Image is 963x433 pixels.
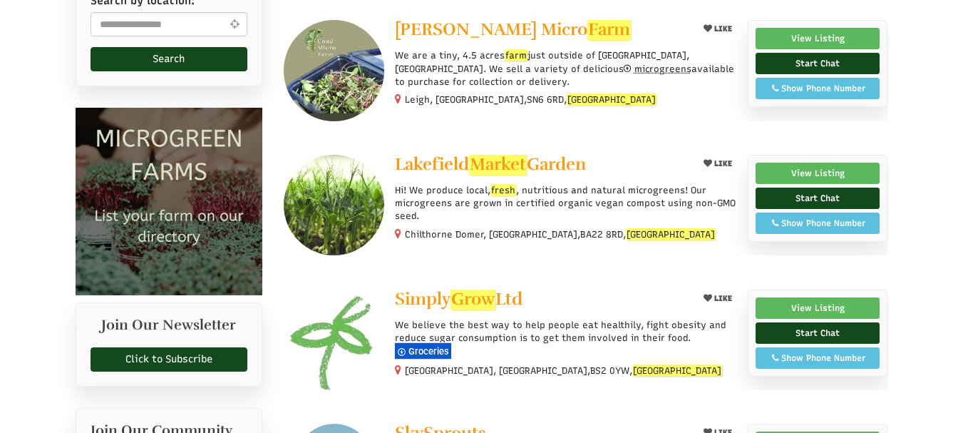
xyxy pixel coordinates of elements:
span: Groceries [408,346,453,357]
a: Start Chat [756,322,880,344]
span: LIKE [712,24,732,34]
span: microgreens [634,63,691,74]
div: Show Phone Number [763,82,872,95]
p: We are a tiny, 4.5 acres just outside of [GEOGRAPHIC_DATA], [GEOGRAPHIC_DATA]. We sell a variety ... [395,49,736,88]
img: Lakefield Market Garden [284,155,384,255]
a: Click to Subscribe [91,347,248,372]
div: Show Phone Number [763,352,872,365]
em: [GEOGRAPHIC_DATA] [626,228,716,240]
img: Simply Grow Ltd [284,290,384,390]
small: Leigh, [GEOGRAPHIC_DATA], , [405,94,656,105]
span: Lakefield Garden [395,153,586,175]
span: Simply Ltd [395,288,522,310]
i: Use Current Location [226,19,242,29]
div: Show Phone Number [763,217,872,230]
span: SN6 6RD [527,93,564,106]
span: BA22 8RD [580,228,623,241]
button: Search [91,47,248,71]
em: [GEOGRAPHIC_DATA] [632,365,722,377]
a: microgreens [624,63,691,74]
p: We believe the best way to help people eat healthily, fight obesity and reduce sugar consumption ... [395,319,736,360]
a: Start Chat [756,53,880,74]
span: LIKE [712,294,732,303]
span: [PERSON_NAME] Micro [395,19,635,40]
em: fresh [490,184,516,196]
button: LIKE [699,155,737,173]
p: Hi! We produce local, , nutritious and natural microgreens! Our microgreens are grown in certifie... [395,184,736,223]
a: View Listing [756,163,880,184]
a: [PERSON_NAME] MicroFarm [395,20,686,42]
h2: Join Our Newsletter [91,317,248,340]
button: LIKE [699,290,737,307]
a: View Listing [756,28,880,49]
a: SimplyGrowLtd [395,290,686,312]
span: LIKE [712,159,732,168]
img: Microgreen Farms list your microgreen farm today [76,108,263,295]
em: [GEOGRAPHIC_DATA] [567,93,656,106]
em: Market [469,153,527,175]
em: Farm [587,18,631,41]
em: farm [505,49,527,61]
a: View Listing [756,297,880,319]
span: BS2 0YW [590,365,629,377]
img: Coad Micro Farm [284,20,384,121]
a: LakefieldMarketGarden [395,155,686,177]
em: Grow [450,287,495,310]
a: Start Chat [756,188,880,209]
div: Groceries [395,342,451,360]
small: Chilthorne Domer, [GEOGRAPHIC_DATA], , [405,229,716,240]
small: [GEOGRAPHIC_DATA], [GEOGRAPHIC_DATA], , [405,365,722,376]
button: LIKE [699,20,737,38]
